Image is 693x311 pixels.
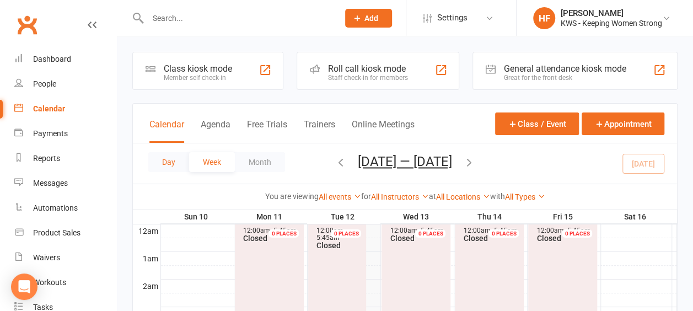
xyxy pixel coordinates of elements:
[33,104,65,113] div: Calendar
[268,229,299,238] div: 0 PLACES
[490,192,505,201] strong: with
[319,192,361,201] a: All events
[536,234,561,243] span: Closed
[361,192,371,201] strong: for
[533,7,555,29] div: HF
[316,227,345,242] span: - 5:45am
[504,74,626,82] div: Great for the front desk
[504,63,626,74] div: General attendance kiosk mode
[505,192,545,201] a: All Types
[463,227,522,234] div: 12:00am
[331,229,361,238] div: 0 PLACES
[13,11,41,39] a: Clubworx
[235,152,285,172] button: Month
[33,55,71,63] div: Dashboard
[33,129,68,138] div: Payments
[417,227,443,234] span: - 5:45am
[265,192,319,201] strong: You are viewing
[371,192,429,201] a: All Instructors
[14,196,116,221] a: Automations
[243,227,302,234] div: 12:00am
[133,279,160,293] th: 2am
[14,72,116,96] a: People
[201,119,230,143] button: Agenda
[148,152,189,172] button: Day
[33,228,80,237] div: Product Sales
[488,229,519,238] div: 0 PLACES
[164,63,232,74] div: Class kiosk mode
[563,227,590,234] span: - 5:45am
[14,221,116,245] a: Product Sales
[380,210,454,224] th: Wed 13
[390,234,414,243] span: Closed
[437,6,468,30] span: Settings
[11,274,37,300] div: Open Intercom Messenger
[33,179,68,187] div: Messages
[33,79,56,88] div: People
[14,96,116,121] a: Calendar
[14,270,116,295] a: Workouts
[133,251,160,265] th: 1am
[33,154,60,163] div: Reports
[582,112,664,135] button: Appointment
[358,154,452,169] button: [DATE] — [DATE]
[352,119,415,143] button: Online Meetings
[389,227,448,234] div: 12:00am
[160,210,234,224] th: Sun 10
[33,253,60,262] div: Waivers
[490,227,517,234] span: - 5:45am
[243,234,267,243] span: Closed
[415,229,445,238] div: 0 PLACES
[304,119,335,143] button: Trainers
[429,192,436,201] strong: at
[33,203,78,212] div: Automations
[270,227,297,234] span: - 5:45am
[14,245,116,270] a: Waivers
[307,210,380,224] th: Tue 12
[454,210,527,224] th: Thu 14
[133,224,160,238] th: 12am
[561,8,662,18] div: [PERSON_NAME]
[14,171,116,196] a: Messages
[328,74,408,82] div: Staff check-in for members
[189,152,235,172] button: Week
[600,210,672,224] th: Sat 16
[364,14,378,23] span: Add
[247,119,287,143] button: Free Trials
[527,210,600,224] th: Fri 15
[562,229,592,238] div: 0 PLACES
[463,234,487,243] span: Closed
[14,146,116,171] a: Reports
[316,227,364,242] div: 12:00am
[33,278,66,287] div: Workouts
[14,121,116,146] a: Payments
[14,47,116,72] a: Dashboard
[164,74,232,82] div: Member self check-in
[536,227,595,234] div: 12:00am
[495,112,579,135] button: Class / Event
[144,10,331,26] input: Search...
[436,192,490,201] a: All Locations
[328,63,408,74] div: Roll call kiosk mode
[316,241,341,250] span: Closed
[561,18,662,28] div: KWS - Keeping Women Strong
[149,119,184,143] button: Calendar
[345,9,392,28] button: Add
[234,210,307,224] th: Mon 11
